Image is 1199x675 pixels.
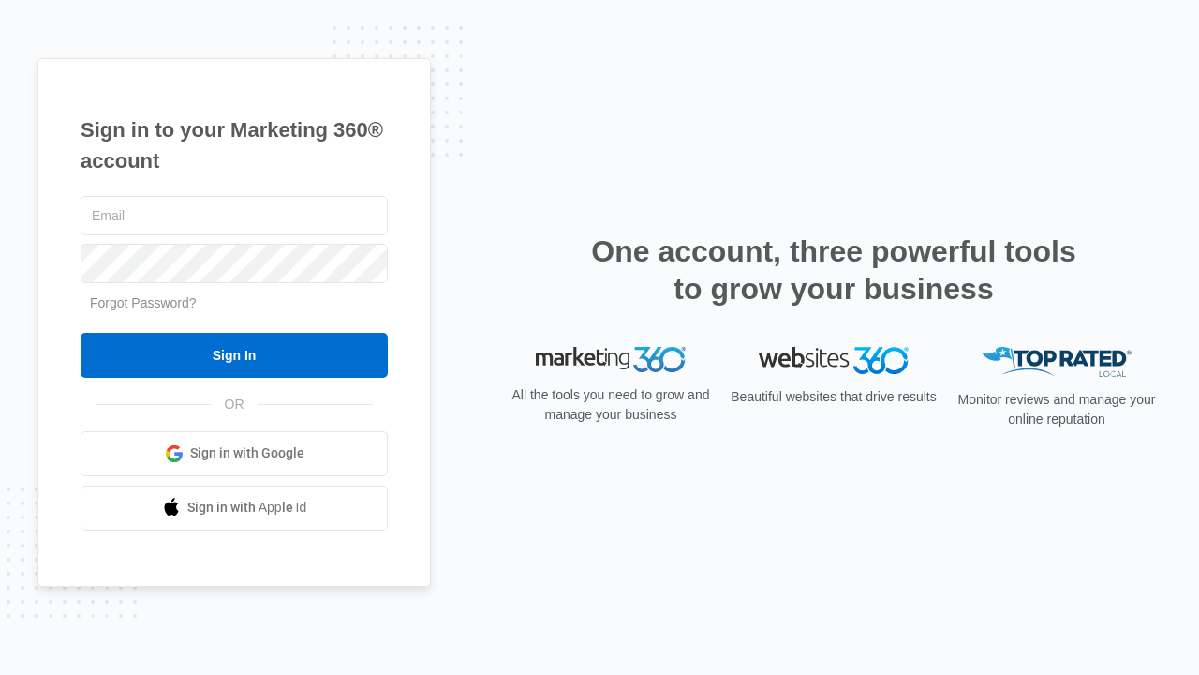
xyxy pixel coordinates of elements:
[585,232,1082,307] h2: One account, three powerful tools to grow your business
[506,385,716,425] p: All the tools you need to grow and manage your business
[90,295,197,310] a: Forgot Password?
[190,443,304,463] span: Sign in with Google
[81,486,388,531] a: Sign in with Apple Id
[81,196,388,235] input: Email
[81,333,388,378] input: Sign In
[759,347,909,374] img: Websites 360
[81,114,388,176] h1: Sign in to your Marketing 360® account
[982,347,1132,378] img: Top Rated Local
[81,431,388,476] a: Sign in with Google
[187,498,307,517] span: Sign in with Apple Id
[212,395,258,414] span: OR
[952,390,1162,429] p: Monitor reviews and manage your online reputation
[536,347,686,373] img: Marketing 360
[729,387,939,407] p: Beautiful websites that drive results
